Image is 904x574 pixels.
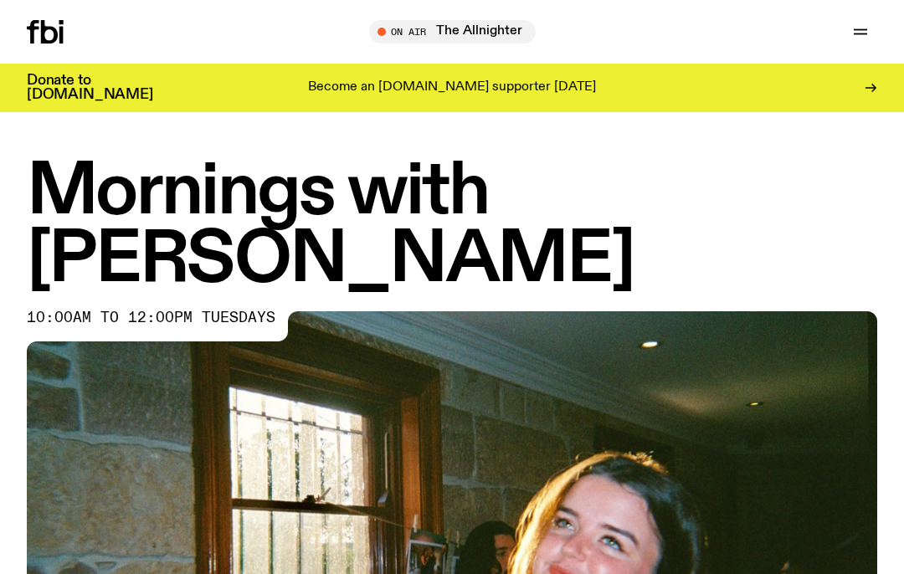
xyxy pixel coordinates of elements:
[308,80,596,95] p: Become an [DOMAIN_NAME] supporter [DATE]
[27,311,275,325] span: 10:00am to 12:00pm tuesdays
[369,20,536,44] button: On AirThe Allnighter
[27,159,877,295] h1: Mornings with [PERSON_NAME]
[27,74,153,102] h3: Donate to [DOMAIN_NAME]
